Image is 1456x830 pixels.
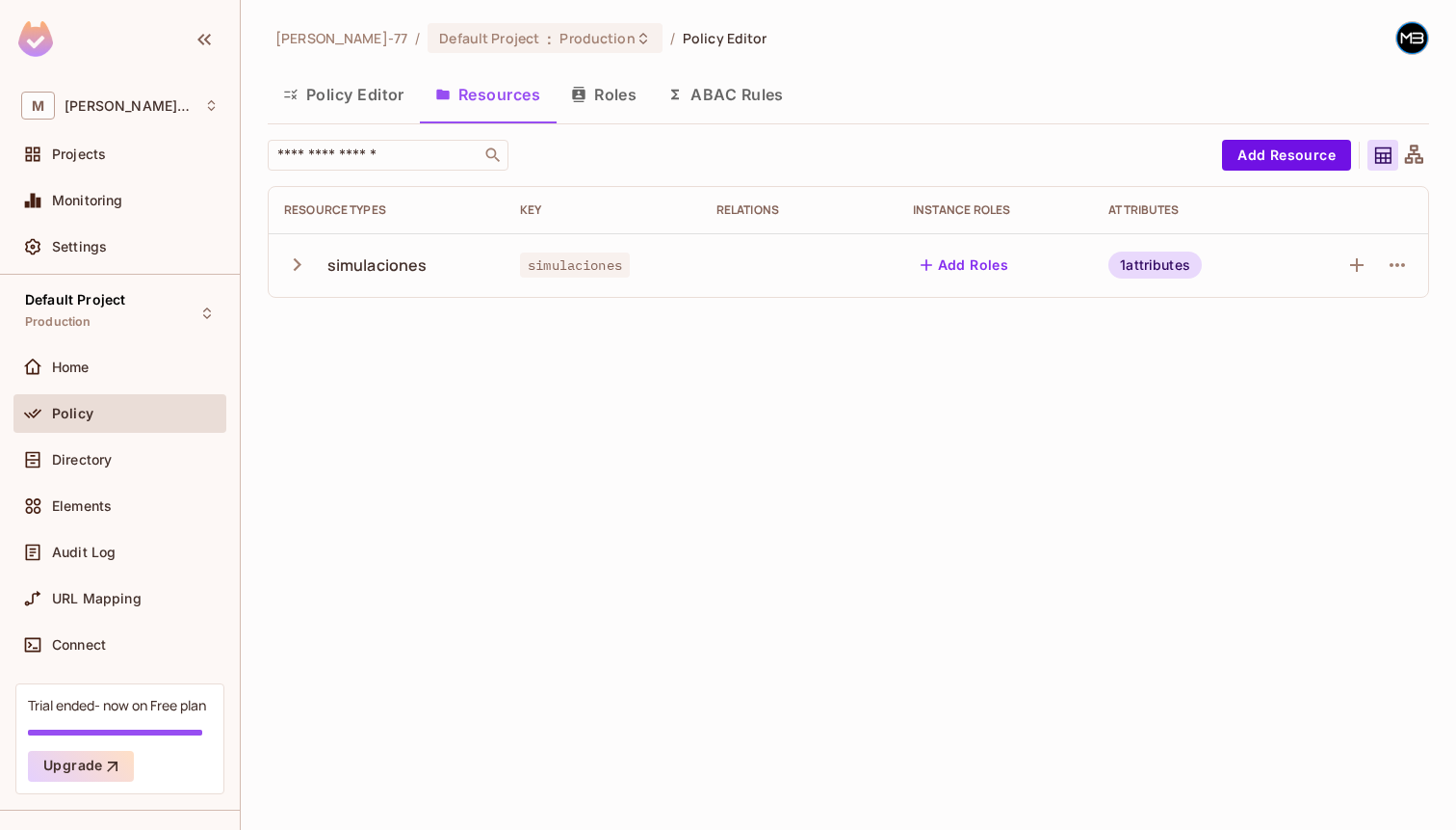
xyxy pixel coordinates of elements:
[559,29,635,47] span: Production
[439,29,539,47] span: Default Project
[716,202,882,218] div: Relations
[415,29,420,47] li: /
[52,545,116,560] span: Audit Log
[65,98,194,114] span: Workspace: Miguel-77
[18,21,53,57] img: SReyMgAAAABJRU5ErkJggg==
[52,193,123,208] span: Monitoring
[28,696,206,714] div: Trial ended- now on Free plan
[52,498,112,514] span: Elements
[556,70,652,119] button: Roles
[327,254,428,276] div: simulaciones
[25,314,91,330] span: Production
[1108,252,1202,279] div: 1 attributes
[52,147,106,162] span: Projects
[52,239,107,254] span: Settings
[52,360,90,375] span: Home
[1108,202,1274,218] div: Attributes
[546,31,553,46] span: :
[268,70,420,119] button: Policy Editor
[52,591,142,606] span: URL Mapping
[52,637,106,653] span: Connect
[520,202,686,218] div: Key
[420,70,556,119] button: Resources
[913,202,1079,218] div: Instance roles
[28,751,134,782] button: Upgrade
[284,202,489,218] div: Resource Types
[520,253,630,278] span: simulaciones
[52,406,93,421] span: Policy
[652,70,799,119] button: ABAC Rules
[1222,140,1351,171] button: Add Resource
[670,29,675,47] li: /
[1396,22,1428,54] img: Miguel Bustamante
[683,29,767,47] span: Policy Editor
[913,250,1017,281] button: Add Roles
[21,92,55,120] span: M
[25,292,125,308] span: Default Project
[275,29,407,47] span: the active workspace
[52,452,112,468] span: Directory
